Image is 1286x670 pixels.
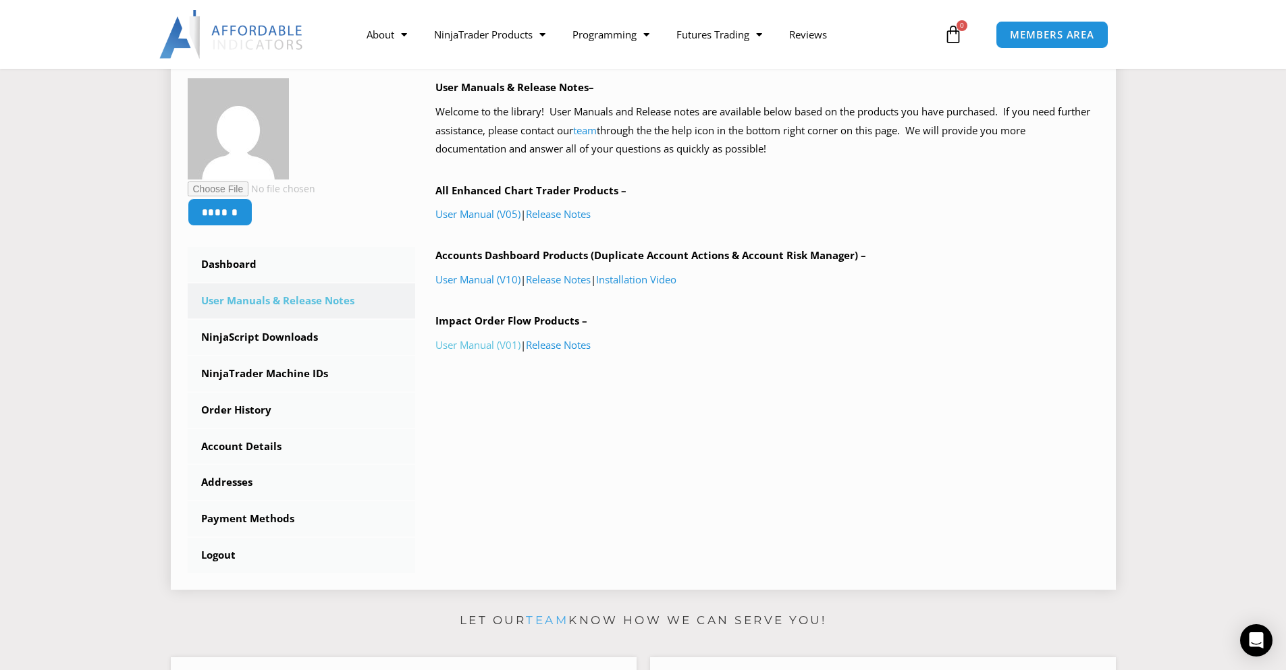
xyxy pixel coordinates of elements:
a: team [526,613,568,627]
a: Logout [188,538,416,573]
a: team [573,123,597,137]
b: Accounts Dashboard Products (Duplicate Account Actions & Account Risk Manager) – [435,248,866,262]
a: Addresses [188,465,416,500]
a: Release Notes [526,273,591,286]
p: | [435,336,1099,355]
a: About [353,19,421,50]
a: NinjaTrader Machine IDs [188,356,416,391]
p: Let our know how we can serve you! [171,610,1116,632]
nav: Menu [353,19,940,50]
a: User Manual (V05) [435,207,520,221]
p: | [435,205,1099,224]
div: Open Intercom Messenger [1240,624,1272,657]
a: Dashboard [188,247,416,282]
span: 0 [957,20,967,31]
span: MEMBERS AREA [1010,30,1094,40]
a: User Manual (V01) [435,338,520,352]
a: Account Details [188,429,416,464]
img: LogoAI | Affordable Indicators – NinjaTrader [159,10,304,59]
b: User Manuals & Release Notes– [435,80,594,94]
a: NinjaScript Downloads [188,320,416,355]
a: Release Notes [526,207,591,221]
img: 841a035704c292959ca8ff7228b3791aceb76e1ebf2e0b10c3eb6dd2c8bd35cb [188,78,289,179]
a: Reviews [776,19,840,50]
a: User Manual (V10) [435,273,520,286]
a: Payment Methods [188,501,416,536]
a: Futures Trading [663,19,776,50]
a: Order History [188,393,416,428]
a: Programming [559,19,663,50]
a: Release Notes [526,338,591,352]
b: Impact Order Flow Products – [435,314,587,327]
nav: Account pages [188,247,416,573]
a: MEMBERS AREA [996,21,1108,49]
a: Installation Video [596,273,676,286]
a: NinjaTrader Products [421,19,559,50]
p: Welcome to the library! User Manuals and Release notes are available below based on the products ... [435,103,1099,159]
p: | | [435,271,1099,289]
b: All Enhanced Chart Trader Products – [435,184,626,197]
a: 0 [923,15,983,54]
a: User Manuals & Release Notes [188,283,416,318]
